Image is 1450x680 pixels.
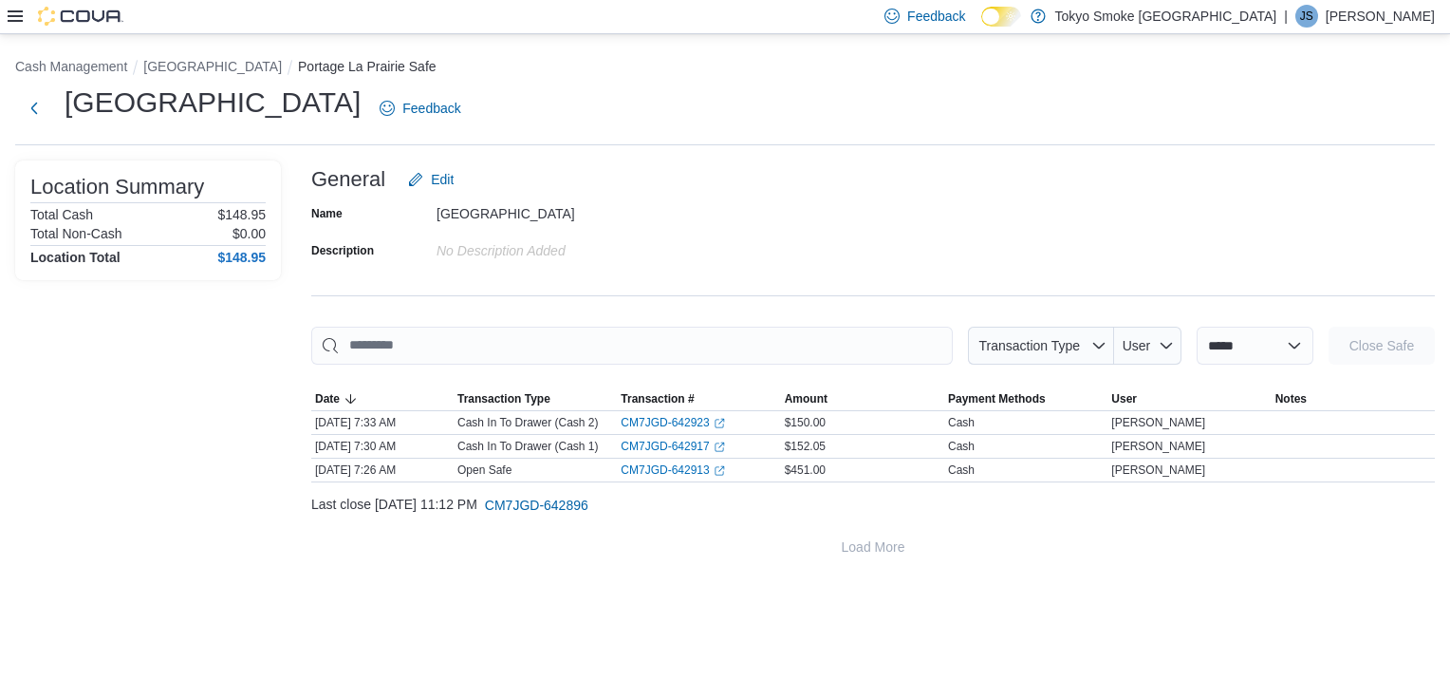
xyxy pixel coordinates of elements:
[785,415,826,430] span: $150.00
[1326,5,1435,28] p: [PERSON_NAME]
[457,439,599,454] p: Cash In To Drawer (Cash 1)
[1114,327,1181,365] button: User
[30,226,122,241] h6: Total Non-Cash
[1123,338,1151,353] span: User
[232,226,266,241] p: $0.00
[457,463,511,478] p: Open Safe
[311,459,454,482] div: [DATE] 7:26 AM
[298,59,437,74] button: Portage La Prairie Safe
[785,391,827,406] span: Amount
[311,411,454,434] div: [DATE] 7:33 AM
[431,170,454,189] span: Edit
[30,207,93,222] h6: Total Cash
[621,439,724,454] a: CM7JGD-642917External link
[978,338,1080,353] span: Transaction Type
[617,387,780,410] button: Transaction #
[457,391,550,406] span: Transaction Type
[981,7,1021,27] input: Dark Mode
[311,486,1435,524] div: Last close [DATE] 11:12 PM
[311,327,953,365] input: This is a search bar. As you type, the results lower in the page will automatically filter.
[781,387,944,410] button: Amount
[1055,5,1277,28] p: Tokyo Smoke [GEOGRAPHIC_DATA]
[714,465,725,477] svg: External link
[1111,391,1137,406] span: User
[1284,5,1288,28] p: |
[907,7,965,26] span: Feedback
[372,89,468,127] a: Feedback
[842,538,905,557] span: Load More
[1111,463,1205,478] span: [PERSON_NAME]
[621,391,694,406] span: Transaction #
[143,59,282,74] button: [GEOGRAPHIC_DATA]
[1349,336,1414,355] span: Close Safe
[30,250,121,265] h4: Location Total
[714,418,725,429] svg: External link
[65,84,361,122] h1: [GEOGRAPHIC_DATA]
[311,387,454,410] button: Date
[217,207,266,222] p: $148.95
[1295,5,1318,28] div: Jason Sawka
[400,161,461,198] button: Edit
[437,198,691,221] div: [GEOGRAPHIC_DATA]
[1300,5,1313,28] span: JS
[981,27,982,28] span: Dark Mode
[38,7,123,26] img: Cova
[477,486,596,524] button: CM7JGD-642896
[217,250,266,265] h4: $148.95
[785,463,826,478] span: $451.00
[1107,387,1271,410] button: User
[457,415,599,430] p: Cash In To Drawer (Cash 2)
[714,442,725,453] svg: External link
[1272,387,1435,410] button: Notes
[15,89,53,127] button: Next
[785,439,826,454] span: $152.05
[948,415,975,430] div: Cash
[944,387,1107,410] button: Payment Methods
[402,99,460,118] span: Feedback
[968,327,1114,365] button: Transaction Type
[1275,391,1307,406] span: Notes
[311,435,454,458] div: [DATE] 7:30 AM
[437,236,691,258] div: No Description added
[485,496,588,515] span: CM7JGD-642896
[1111,439,1205,454] span: [PERSON_NAME]
[30,176,204,198] h3: Location Summary
[311,528,1435,566] button: Load More
[621,463,724,478] a: CM7JGD-642913External link
[311,243,374,258] label: Description
[311,168,385,191] h3: General
[948,439,975,454] div: Cash
[15,59,127,74] button: Cash Management
[621,415,724,430] a: CM7JGD-642923External link
[1329,327,1435,365] button: Close Safe
[454,387,617,410] button: Transaction Type
[315,391,340,406] span: Date
[948,463,975,478] div: Cash
[311,206,343,221] label: Name
[15,57,1435,80] nav: An example of EuiBreadcrumbs
[1111,415,1205,430] span: [PERSON_NAME]
[948,391,1046,406] span: Payment Methods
